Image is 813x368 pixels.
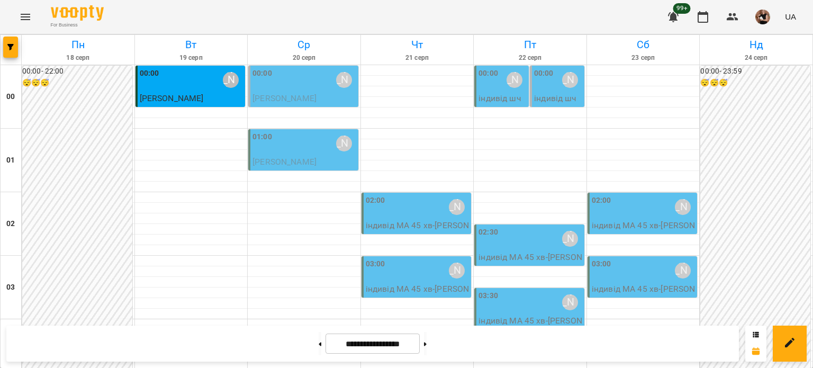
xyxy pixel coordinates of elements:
[51,5,104,21] img: Voopty Logo
[478,290,498,302] label: 03:30
[249,37,359,53] h6: Ср
[140,93,204,103] span: [PERSON_NAME]
[366,195,385,207] label: 02:00
[252,168,356,181] p: індивід шч англ 45 хв
[675,199,691,215] div: Курбанова Софія
[592,219,695,244] p: індивід МА 45 хв - [PERSON_NAME]
[6,91,15,103] h6: 00
[589,37,698,53] h6: Сб
[336,136,352,151] div: Курбанова Софія
[336,72,352,88] div: Курбанова Софія
[140,68,159,79] label: 00:00
[562,231,578,247] div: Курбанова Софія
[13,4,38,30] button: Menu
[449,199,465,215] div: Курбанова Софія
[478,92,527,142] p: індивід шч англ 45 хв - [PERSON_NAME]
[478,315,582,339] p: індивід МА 45 хв - [PERSON_NAME]
[592,283,695,308] p: індивід МА 45 хв - [PERSON_NAME]
[507,72,522,88] div: Курбанова Софія
[223,72,239,88] div: Курбанова Софія
[534,68,554,79] label: 00:00
[700,77,810,89] h6: 😴😴😴
[23,37,133,53] h6: Пн
[592,258,611,270] label: 03:00
[475,37,585,53] h6: Пт
[562,294,578,310] div: Курбанова Софія
[673,3,691,14] span: 99+
[589,53,698,63] h6: 23 серп
[592,195,611,207] label: 02:00
[51,22,104,29] span: For Business
[700,66,810,77] h6: 00:00 - 23:59
[366,283,469,308] p: індивід МА 45 хв - [PERSON_NAME]
[478,227,498,238] label: 02:30
[562,72,578,88] div: Курбанова Софія
[252,105,356,118] p: індивід шч англ 45 хв
[23,53,133,63] h6: 18 серп
[366,258,385,270] label: 03:00
[785,11,796,22] span: UA
[22,77,132,89] h6: 😴😴😴
[252,131,272,143] label: 01:00
[363,37,472,53] h6: Чт
[781,7,800,26] button: UA
[475,53,585,63] h6: 22 серп
[478,68,498,79] label: 00:00
[478,251,582,276] p: індивід МА 45 хв - [PERSON_NAME]
[675,263,691,279] div: Курбанова Софія
[363,53,472,63] h6: 21 серп
[252,157,317,167] span: [PERSON_NAME]
[252,68,272,79] label: 00:00
[534,92,582,142] p: індивід шч англ 45 хв - [PERSON_NAME]
[6,218,15,230] h6: 02
[137,53,246,63] h6: 19 серп
[137,37,246,53] h6: Вт
[6,282,15,293] h6: 03
[366,219,469,244] p: індивід МА 45 хв - [PERSON_NAME]
[140,105,243,118] p: індивід шч англ 45 хв
[755,10,770,24] img: 5944c1aeb726a5a997002a54cb6a01a3.jpg
[22,66,132,77] h6: 00:00 - 22:00
[6,155,15,166] h6: 01
[449,263,465,279] div: Курбанова Софія
[701,53,811,63] h6: 24 серп
[249,53,359,63] h6: 20 серп
[252,93,317,103] span: [PERSON_NAME]
[701,37,811,53] h6: Нд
